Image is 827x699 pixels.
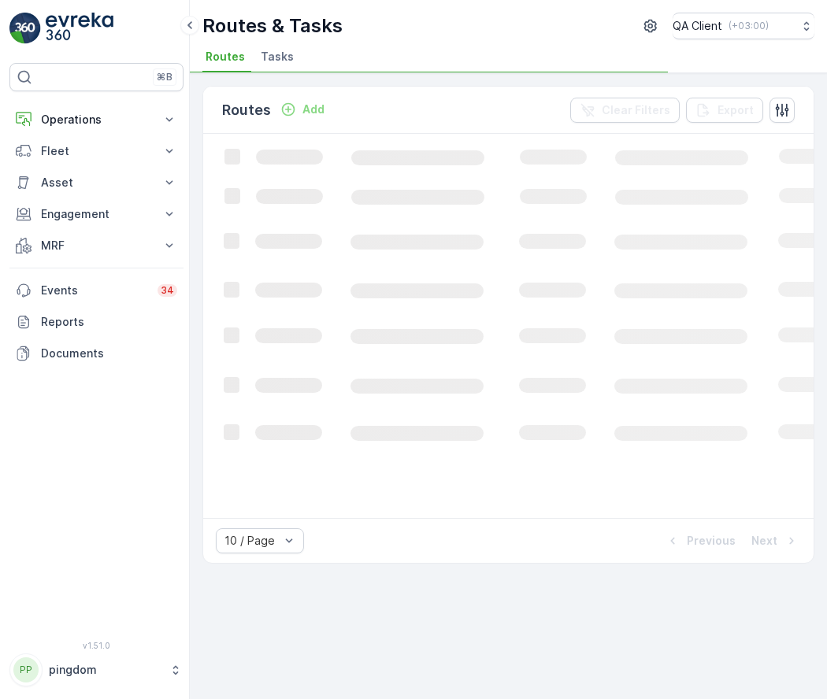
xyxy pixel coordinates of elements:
p: Engagement [41,206,152,222]
button: Asset [9,167,184,198]
button: Export [686,98,763,123]
button: Engagement [9,198,184,230]
a: Documents [9,338,184,369]
p: Clear Filters [602,102,670,118]
button: PPpingdom [9,653,184,686]
p: Routes & Tasks [202,13,343,39]
button: Operations [9,104,184,135]
button: Previous [663,531,737,550]
div: PP [13,657,39,682]
span: v 1.51.0 [9,641,184,650]
p: Fleet [41,143,152,159]
p: Reports [41,314,177,330]
p: pingdom [49,662,161,678]
button: Add [274,100,331,119]
button: Clear Filters [570,98,680,123]
p: Export [718,102,754,118]
p: 34 [161,284,174,297]
span: Routes [206,49,245,65]
p: Add [302,102,324,117]
span: Tasks [261,49,294,65]
p: Documents [41,346,177,361]
p: QA Client [673,18,722,34]
p: Events [41,283,148,298]
p: Next [751,533,777,549]
img: logo [9,13,41,44]
p: Operations [41,112,152,128]
button: MRF [9,230,184,261]
button: Next [750,531,801,550]
button: Fleet [9,135,184,167]
p: Asset [41,175,152,190]
p: MRF [41,238,152,253]
img: logo_light-DOdMpM7g.png [46,13,113,44]
a: Reports [9,306,184,338]
a: Events34 [9,275,184,306]
p: Previous [687,533,736,549]
p: ⌘B [157,71,172,83]
p: ( +03:00 ) [729,20,769,32]
p: Routes [222,99,271,121]
button: QA Client(+03:00) [673,13,814,39]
